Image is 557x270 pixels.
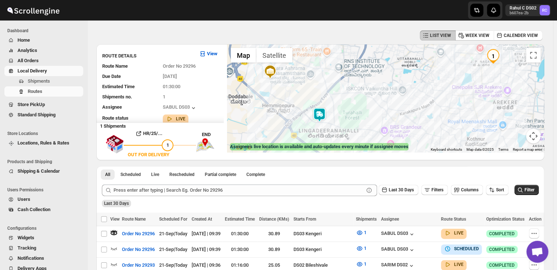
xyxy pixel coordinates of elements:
[513,147,542,151] a: Report a map error
[18,140,69,146] span: Locations, Rules & Rates
[4,233,83,243] button: Widgets
[18,102,45,107] span: Store PickUp
[486,185,508,195] button: Sort
[486,217,525,222] span: Optimization Status
[364,245,366,251] span: 1
[4,166,83,176] button: Shipping & Calendar
[102,52,193,60] h3: ROUTE DETAILS
[143,131,162,136] b: HR/25/...
[101,169,115,180] button: All routes
[431,147,462,152] button: Keyboard shortcuts
[110,217,120,222] span: View
[455,30,494,41] button: WEEK VIEW
[4,138,83,148] button: Locations, Rules & Rates
[202,131,223,138] div: END
[4,35,83,45] button: Home
[18,255,44,261] span: Notifications
[28,78,50,84] span: Shipments
[28,89,42,94] span: Routes
[256,48,292,63] button: Show satellite imagery
[176,116,185,121] b: LIVE
[510,5,537,11] p: Rahul C DS02
[7,131,84,136] span: Store Locations
[293,230,352,237] div: DS03 Kengeri
[420,30,456,41] button: LIST VIEW
[466,147,494,151] span: Map data ©2025
[293,217,316,222] span: Starts From
[128,151,169,158] div: OUT FOR DELIVERY
[489,247,515,252] span: COMPLETED
[6,1,61,19] img: ScrollEngine
[4,76,83,86] button: Shipments
[166,142,169,148] span: 1
[430,33,451,38] span: LIST VIEW
[124,128,173,139] button: HR/25/...
[163,74,177,79] span: [DATE]
[542,8,547,13] text: RC
[18,68,47,74] span: Local Delivery
[102,84,135,89] span: Estimated Time
[104,201,129,206] span: Last 30 Days
[229,143,253,152] img: Google
[381,262,415,269] button: SARIM DS02
[118,244,159,255] button: Order No 29296
[159,262,187,268] span: 21-Sep | Today
[18,245,36,251] span: Tracking
[451,185,483,195] button: Columns
[364,230,366,235] span: 1
[163,104,197,112] button: SABUL DS03
[389,187,414,192] span: Last 30 Days
[151,172,159,177] span: Live
[7,28,84,34] span: Dashboard
[205,172,236,177] span: Partial complete
[122,262,155,269] span: Order No 29293
[7,187,84,193] span: Users Permissions
[529,217,542,222] span: Action
[225,230,255,237] div: 01:30:00
[192,246,220,253] div: [DATE] | 09:39
[352,243,371,254] button: 1
[496,187,504,192] span: Sort
[231,48,256,63] button: Show street map
[18,168,60,174] span: Shipping & Calendar
[120,172,141,177] span: Scheduled
[493,30,542,41] button: CALENDER VIEW
[510,11,537,15] p: b607ea-2b
[7,159,84,165] span: Products and Shipping
[163,94,165,100] span: 1
[454,262,464,267] b: LIVE
[526,48,541,63] button: Toggle fullscreen view
[4,86,83,97] button: Routes
[486,49,500,64] div: 1
[246,172,265,177] span: Complete
[169,172,195,177] span: Rescheduled
[122,246,155,253] span: Order No 29296
[441,217,466,222] span: Route Status
[421,185,448,195] button: Filters
[4,205,83,215] button: Cash Collection
[102,74,121,79] span: Due Date
[4,243,83,253] button: Tracking
[259,217,289,222] span: Distance (KMs)
[118,228,159,240] button: Order No 29296
[225,262,255,269] div: 01:16:00
[381,246,415,254] button: SABUL DS03
[18,207,50,212] span: Cash Collection
[163,84,180,89] span: 01:30:00
[122,217,146,222] span: Route Name
[18,112,55,117] span: Standard Shipping
[379,185,418,195] button: Last 30 Days
[504,33,538,38] span: CALENDER VIEW
[352,258,371,270] button: 1
[196,138,214,152] img: trip_end.png
[489,231,515,237] span: COMPLETED
[102,63,128,69] span: Route Name
[259,246,289,253] div: 30.89
[105,172,110,177] span: All
[539,5,550,15] span: Rahul C DS02
[102,115,128,121] span: Route status
[18,37,30,43] span: Home
[465,33,489,38] span: WEEK VIEW
[192,230,220,237] div: [DATE] | 09:39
